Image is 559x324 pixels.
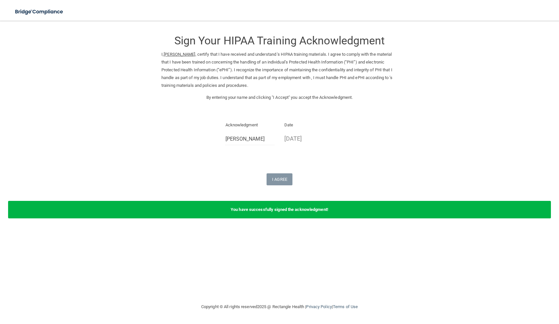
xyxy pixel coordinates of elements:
[306,304,332,309] a: Privacy Policy
[161,35,398,47] h3: Sign Your HIPAA Training Acknowledgment
[161,94,398,101] p: By entering your name and clicking "I Accept" you accept the Acknowledgment.
[231,207,328,212] b: You have successfully signed the acknowledgment!
[267,173,292,185] button: I Agree
[161,51,398,89] p: I, , certify that I have received and understand 's HIPAA training materials. I agree to comply w...
[164,52,195,57] ins: [PERSON_NAME]
[284,133,334,144] p: [DATE]
[225,121,275,129] p: Acknowledgment
[161,296,398,317] div: Copyright © All rights reserved 2025 @ Rectangle Health | |
[284,121,334,129] p: Date
[10,5,69,18] img: bridge_compliance_login_screen.278c3ca4.svg
[225,133,275,145] input: Full Name
[447,278,551,304] iframe: Drift Widget Chat Controller
[333,304,358,309] a: Terms of Use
